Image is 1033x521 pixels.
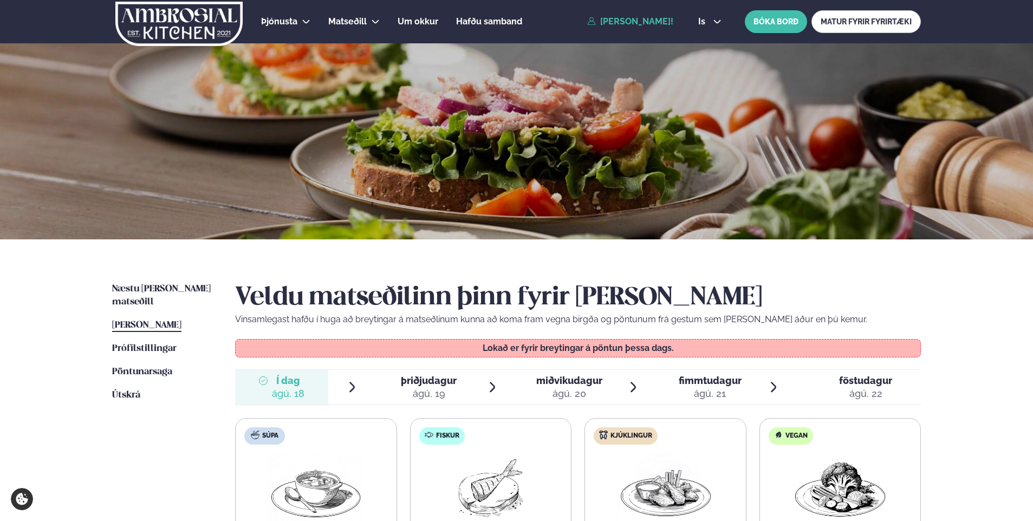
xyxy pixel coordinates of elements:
div: ágú. 18 [272,387,304,400]
a: Um okkur [398,15,438,28]
span: Næstu [PERSON_NAME] matseðill [112,284,211,307]
span: Þjónusta [261,16,297,27]
a: MATUR FYRIR FYRIRTÆKI [811,10,921,33]
a: Prófílstillingar [112,342,177,355]
a: Cookie settings [11,488,33,510]
img: Vegan.svg [774,431,783,439]
a: Útskrá [112,389,140,402]
span: Pöntunarsaga [112,367,172,376]
img: logo [114,2,244,46]
p: Vinsamlegast hafðu í huga að breytingar á matseðlinum kunna að koma fram vegna birgða og pöntunum... [235,313,921,326]
div: ágú. 21 [679,387,742,400]
span: Prófílstillingar [112,344,177,353]
div: ágú. 22 [839,387,892,400]
h2: Veldu matseðilinn þinn fyrir [PERSON_NAME] [235,283,921,313]
span: fimmtudagur [679,375,742,386]
img: soup.svg [251,431,259,439]
div: ágú. 20 [536,387,602,400]
span: is [698,17,709,26]
span: Í dag [272,374,304,387]
button: is [690,17,730,26]
img: chicken.svg [599,431,608,439]
button: BÓKA BORÐ [745,10,807,33]
span: [PERSON_NAME] [112,321,181,330]
span: föstudagur [839,375,892,386]
span: Kjúklingur [610,432,652,440]
span: Fiskur [436,432,459,440]
span: þriðjudagur [401,375,457,386]
a: Pöntunarsaga [112,366,172,379]
a: [PERSON_NAME] [112,319,181,332]
a: Þjónusta [261,15,297,28]
span: miðvikudagur [536,375,602,386]
p: Lokað er fyrir breytingar á pöntun þessa dags. [246,344,910,353]
img: fish.svg [425,431,433,439]
div: ágú. 19 [401,387,457,400]
span: Um okkur [398,16,438,27]
a: [PERSON_NAME]! [587,17,673,27]
span: Súpa [262,432,278,440]
a: Matseðill [328,15,367,28]
a: Næstu [PERSON_NAME] matseðill [112,283,213,309]
a: Hafðu samband [456,15,522,28]
span: Vegan [785,432,808,440]
span: Matseðill [328,16,367,27]
span: Hafðu samband [456,16,522,27]
span: Útskrá [112,390,140,400]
